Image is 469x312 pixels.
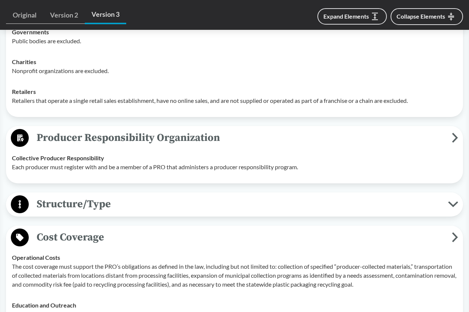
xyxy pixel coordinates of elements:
strong: Collective Producer Responsibility [12,154,104,161]
strong: Education and Outreach [12,302,76,309]
a: Version 2 [43,7,85,24]
a: Original [6,7,43,24]
a: Version 3 [85,6,126,24]
strong: Governments [12,28,49,35]
p: Public bodies are excluded. [12,37,457,45]
span: Structure/Type [29,196,448,212]
p: Retailers that operate a single retail sales establishment, have no online sales, and are not sup... [12,96,457,105]
p: Each producer must register with and be a member of a PRO that administers a producer responsibil... [12,163,457,171]
p: Nonprofit organizations are excluded. [12,66,457,75]
span: Producer Responsibility Organization [29,129,452,146]
span: Cost Coverage [29,229,452,246]
strong: Retailers [12,88,36,95]
strong: Charities [12,58,36,65]
button: Collapse Elements [391,8,463,25]
button: Producer Responsibility Organization [9,129,460,148]
button: Cost Coverage [9,228,460,247]
button: Structure/Type [9,195,460,214]
p: The cost coverage must support the PRO’s obligations as defined in the law, including but not lim... [12,262,457,289]
button: Expand Elements [317,8,387,25]
strong: Operational Costs [12,254,60,261]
